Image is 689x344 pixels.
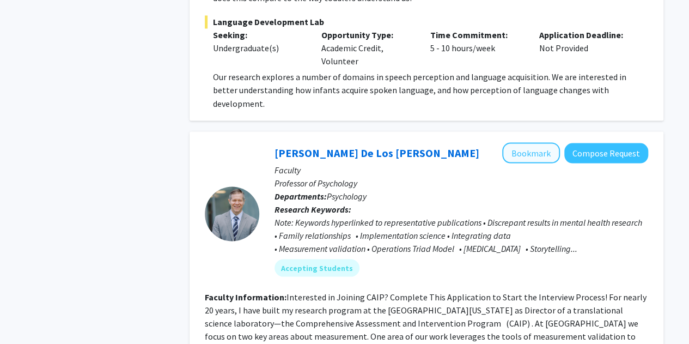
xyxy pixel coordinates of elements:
[275,146,479,159] a: [PERSON_NAME] De Los [PERSON_NAME]
[213,70,648,110] p: Our research explores a number of domains in speech perception and language acquisition. We are i...
[539,28,632,41] p: Application Deadline:
[205,15,648,28] span: Language Development Lab
[313,28,422,68] div: Academic Credit, Volunteer
[275,203,351,214] b: Research Keywords:
[275,215,648,255] div: Note: Keywords hyperlinked to representative publications • Discrepant results in mental health r...
[422,28,531,68] div: 5 - 10 hours/week
[531,28,640,68] div: Not Provided
[327,190,367,201] span: Psychology
[205,291,286,302] b: Faculty Information:
[502,142,560,163] button: Add Andres De Los Reyes to Bookmarks
[275,163,648,176] p: Faculty
[8,295,46,336] iframe: Chat
[213,28,306,41] p: Seeking:
[213,41,306,55] div: Undergraduate(s)
[275,176,648,189] p: Professor of Psychology
[275,190,327,201] b: Departments:
[321,28,414,41] p: Opportunity Type:
[275,259,359,276] mat-chip: Accepting Students
[564,143,648,163] button: Compose Request to Andres De Los Reyes
[430,28,523,41] p: Time Commitment:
